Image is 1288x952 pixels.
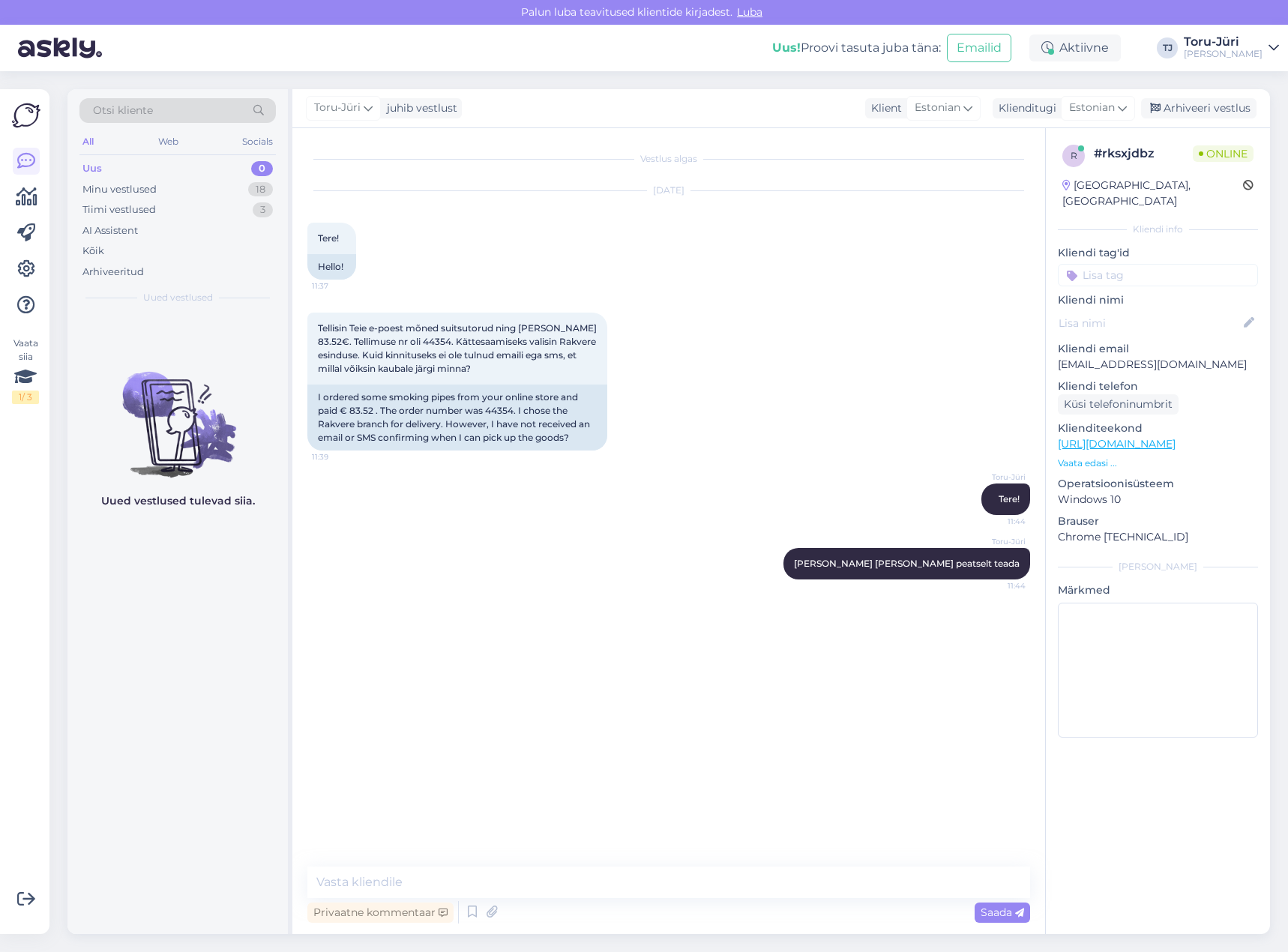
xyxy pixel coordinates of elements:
[969,516,1026,527] span: 11:44
[1029,34,1121,61] div: Aktiivne
[67,345,288,480] img: No chats
[82,161,102,176] div: Uus
[82,244,104,259] div: Kõik
[1058,264,1258,286] input: Lisa tag
[1094,145,1193,163] div: # rksxjdbz
[155,132,181,151] div: Web
[865,100,902,116] div: Klient
[1071,150,1077,161] span: r
[1058,529,1258,545] p: Chrome [TECHNICAL_ID]
[307,254,356,280] div: Hello!
[1059,315,1241,331] input: Lisa nimi
[12,337,39,404] div: Vaata siia
[82,223,138,238] div: AI Assistent
[314,100,361,116] span: Toru-Jüri
[1058,341,1258,357] p: Kliendi email
[307,903,454,923] div: Privaatne kommentaar
[969,536,1026,547] span: Toru-Jüri
[1058,245,1258,261] p: Kliendi tag'id
[969,580,1026,591] span: 11:44
[82,182,157,197] div: Minu vestlused
[1058,357,1258,373] p: [EMAIL_ADDRESS][DOMAIN_NAME]
[82,265,144,280] div: Arhiveeritud
[1058,476,1258,492] p: Operatsioonisüsteem
[1058,379,1258,394] p: Kliendi telefon
[253,202,273,217] div: 3
[1058,492,1258,507] p: Windows 10
[101,493,255,509] p: Uued vestlused tulevad siia.
[1193,145,1254,162] span: Online
[93,103,153,118] span: Otsi kliente
[318,322,599,374] span: Tellisin Teie e-poest mõned suitsutorud ning [PERSON_NAME] 83.52€. Tellimuse nr oli 44354. Kättes...
[1058,513,1258,529] p: Brauser
[1184,36,1263,48] div: Toru-Jüri
[381,100,457,116] div: juhib vestlust
[312,280,368,292] span: 11:37
[1058,223,1258,236] div: Kliendi info
[1069,100,1115,116] span: Estonian
[915,100,960,116] span: Estonian
[239,132,276,151] div: Socials
[947,34,1011,62] button: Emailid
[143,291,213,304] span: Uued vestlused
[1058,560,1258,573] div: [PERSON_NAME]
[1157,37,1178,58] div: TJ
[1058,582,1258,598] p: Märkmed
[79,132,97,151] div: All
[993,100,1056,116] div: Klienditugi
[732,5,767,19] span: Luba
[1058,292,1258,308] p: Kliendi nimi
[981,906,1024,919] span: Saada
[772,39,941,57] div: Proovi tasuta juba täna:
[318,232,339,244] span: Tere!
[248,182,273,197] div: 18
[307,184,1030,197] div: [DATE]
[12,391,39,404] div: 1 / 3
[307,152,1030,166] div: Vestlus algas
[1184,36,1279,60] a: Toru-Jüri[PERSON_NAME]
[307,385,607,451] div: I ordered some smoking pipes from your online store and paid € 83.52 . The order number was 44354...
[794,558,1020,569] span: [PERSON_NAME] [PERSON_NAME] peatselt teada
[1184,48,1263,60] div: [PERSON_NAME]
[1062,178,1243,209] div: [GEOGRAPHIC_DATA], [GEOGRAPHIC_DATA]
[1058,457,1258,470] p: Vaata edasi ...
[1058,437,1176,451] a: [URL][DOMAIN_NAME]
[312,451,368,463] span: 11:39
[1058,394,1179,415] div: Küsi telefoninumbrit
[1058,421,1258,436] p: Klienditeekond
[12,101,40,130] img: Askly Logo
[969,472,1026,483] span: Toru-Jüri
[82,202,156,217] div: Tiimi vestlused
[999,493,1020,504] span: Tere!
[772,40,801,55] b: Uus!
[1141,98,1257,118] div: Arhiveeri vestlus
[251,161,273,176] div: 0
